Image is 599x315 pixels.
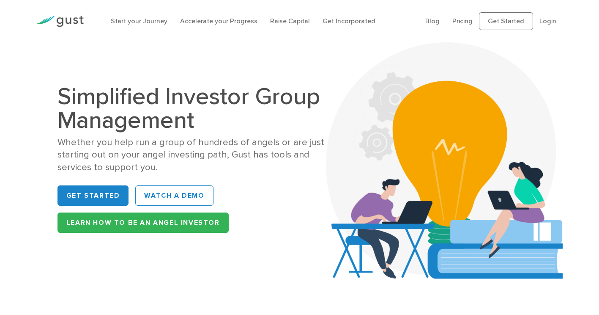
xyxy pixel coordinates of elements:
a: Accelerate your Progress [180,17,257,25]
div: Whether you help run a group of hundreds of angels or are just starting out on your angel investi... [57,136,335,174]
img: Aca 2023 Hero Bg [326,42,563,279]
a: Login [539,17,556,25]
a: Blog [425,17,440,25]
a: Get Incorporated [323,17,375,25]
a: Raise Capital [270,17,310,25]
a: Get Started [479,12,533,30]
a: Get Started [57,185,129,206]
h1: Simplified Investor Group Management [57,85,335,132]
a: Start your Journey [111,17,167,25]
img: Gust Logo [36,16,84,27]
a: Pricing [452,17,473,25]
a: WATCH A DEMO [135,185,213,206]
a: Learn How to be an Angel Investor [57,213,229,233]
